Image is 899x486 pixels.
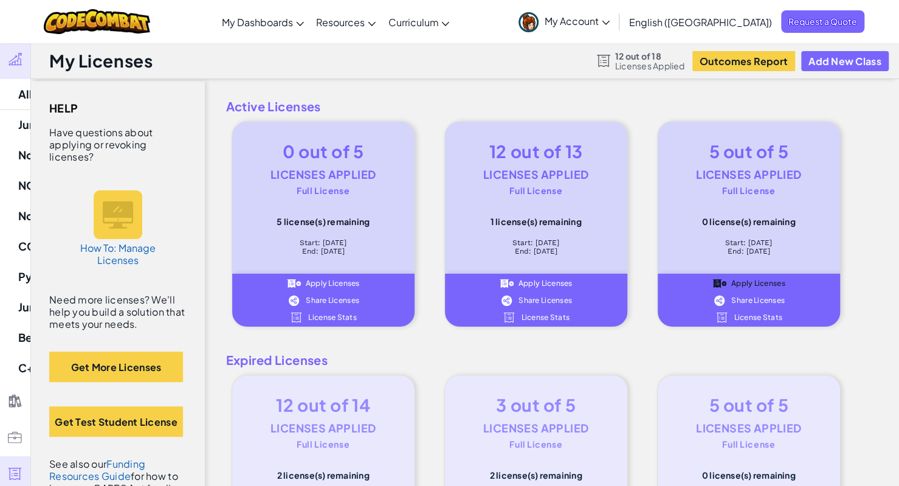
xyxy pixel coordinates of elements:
[545,15,610,27] span: My Account
[502,312,516,323] img: IconLicense_White.svg
[518,12,539,32] img: avatar
[250,440,396,448] div: Full License
[801,51,889,71] button: Add New Class
[676,247,822,255] div: End: [DATE]
[518,297,572,304] span: Share Licenses
[623,5,778,38] a: English ([GEOGRAPHIC_DATA])
[287,278,301,289] img: IconApplyLicenses_White.svg
[250,470,396,480] div: 2 license(s) remaining
[49,49,153,72] h1: My Licenses
[44,9,150,34] img: CodeCombat logo
[287,295,301,306] img: IconShare_White.svg
[676,217,822,226] div: 0 license(s) remaining
[463,470,609,480] div: 2 license(s) remaining
[676,440,822,448] div: Full License
[629,16,772,29] span: English ([GEOGRAPHIC_DATA])
[676,238,822,247] div: Start: [DATE]
[306,297,359,304] span: Share Licenses
[78,242,157,266] h5: How To: Manage Licenses
[388,16,438,29] span: Curriculum
[289,312,303,323] img: IconLicense_White.svg
[615,51,685,61] span: 12 out of 18
[250,217,396,226] div: 5 license(s) remaining
[512,2,616,41] a: My Account
[676,417,822,440] div: Licenses Applied
[306,280,360,287] span: Apply Licenses
[781,10,864,33] a: Request a Quote
[49,352,183,382] button: Get More Licenses
[500,295,514,306] img: IconShare_White.svg
[49,406,183,437] button: Get Test Student License
[250,140,396,163] div: 0 out of 5
[250,417,396,440] div: Licenses Applied
[715,312,729,323] img: IconLicense_White.svg
[463,247,609,255] div: End: [DATE]
[250,247,396,255] div: End: [DATE]
[250,186,396,195] div: Full License
[463,163,609,186] div: Licenses Applied
[49,99,78,117] span: Help
[316,16,365,29] span: Resources
[49,294,187,330] div: Need more licenses? We'll help you build a solution that meets your needs.
[308,314,357,321] span: License Stats
[731,297,785,304] span: Share Licenses
[734,314,782,321] span: License Stats
[731,280,785,287] span: Apply Licenses
[217,97,887,116] span: Active Licenses
[463,217,609,226] div: 1 license(s) remaining
[712,278,726,289] img: IconApplyLicenses_Black.svg
[216,5,310,38] a: My Dashboards
[463,140,609,163] div: 12 out of 13
[692,51,795,71] button: Outcomes Report
[463,238,609,247] div: Start: [DATE]
[676,186,822,195] div: Full License
[676,163,822,186] div: Licenses Applied
[676,140,822,163] div: 5 out of 5
[250,394,396,417] div: 12 out of 14
[676,470,822,480] div: 0 license(s) remaining
[518,280,573,287] span: Apply Licenses
[676,394,822,417] div: 5 out of 5
[500,278,514,289] img: IconApplyLicenses_White.svg
[250,163,396,186] div: Licenses Applied
[712,295,726,306] img: IconShare_White.svg
[463,186,609,195] div: Full License
[463,440,609,448] div: Full License
[217,351,887,369] span: Expired Licenses
[615,61,685,71] span: Licenses Applied
[250,238,396,247] div: Start: [DATE]
[72,178,164,279] a: How To: Manage Licenses
[49,127,187,163] div: Have questions about applying or revoking licenses?
[310,5,382,38] a: Resources
[49,457,145,482] a: Funding Resources Guide
[463,417,609,440] div: Licenses Applied
[521,314,570,321] span: License Stats
[463,394,609,417] div: 3 out of 5
[222,16,293,29] span: My Dashboards
[382,5,455,38] a: Curriculum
